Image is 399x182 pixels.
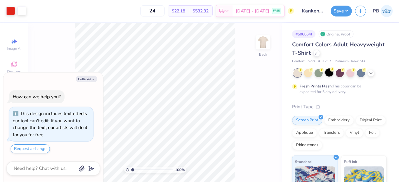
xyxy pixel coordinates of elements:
[300,83,376,95] div: This color can be expedited for 5 day delivery.
[292,103,387,110] div: Print Type
[257,36,269,49] img: Back
[319,30,353,38] div: Original Proof
[140,5,165,16] input: – –
[292,30,315,38] div: # 506664J
[331,6,352,16] button: Save
[7,46,22,51] span: Image AI
[292,141,322,150] div: Rhinestones
[373,5,393,17] a: PB
[175,167,185,173] span: 100 %
[292,128,317,138] div: Applique
[344,158,357,165] span: Puff Ink
[172,8,185,14] span: $22.18
[292,59,315,64] span: Comfort Colors
[259,52,267,57] div: Back
[292,116,322,125] div: Screen Print
[7,69,21,74] span: Designs
[11,144,50,153] button: Request a change
[236,8,269,14] span: [DATE] - [DATE]
[365,128,380,138] div: Foil
[381,5,393,17] img: Pipyana Biswas
[295,158,311,165] span: Standard
[292,41,385,57] span: Comfort Colors Adult Heavyweight T-Shirt
[373,7,379,15] span: PB
[346,128,363,138] div: Vinyl
[334,59,366,64] span: Minimum Order: 24 +
[76,76,97,82] button: Collapse
[319,128,344,138] div: Transfers
[318,59,331,64] span: # C1717
[193,8,209,14] span: $532.32
[297,5,328,17] input: Untitled Design
[324,116,354,125] div: Embroidery
[13,94,61,100] div: How can we help you?
[356,116,386,125] div: Digital Print
[300,84,333,89] strong: Fresh Prints Flash:
[13,110,87,138] div: This design includes text effects our tool can't edit. If you want to change the text, our artist...
[273,9,280,13] span: FREE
